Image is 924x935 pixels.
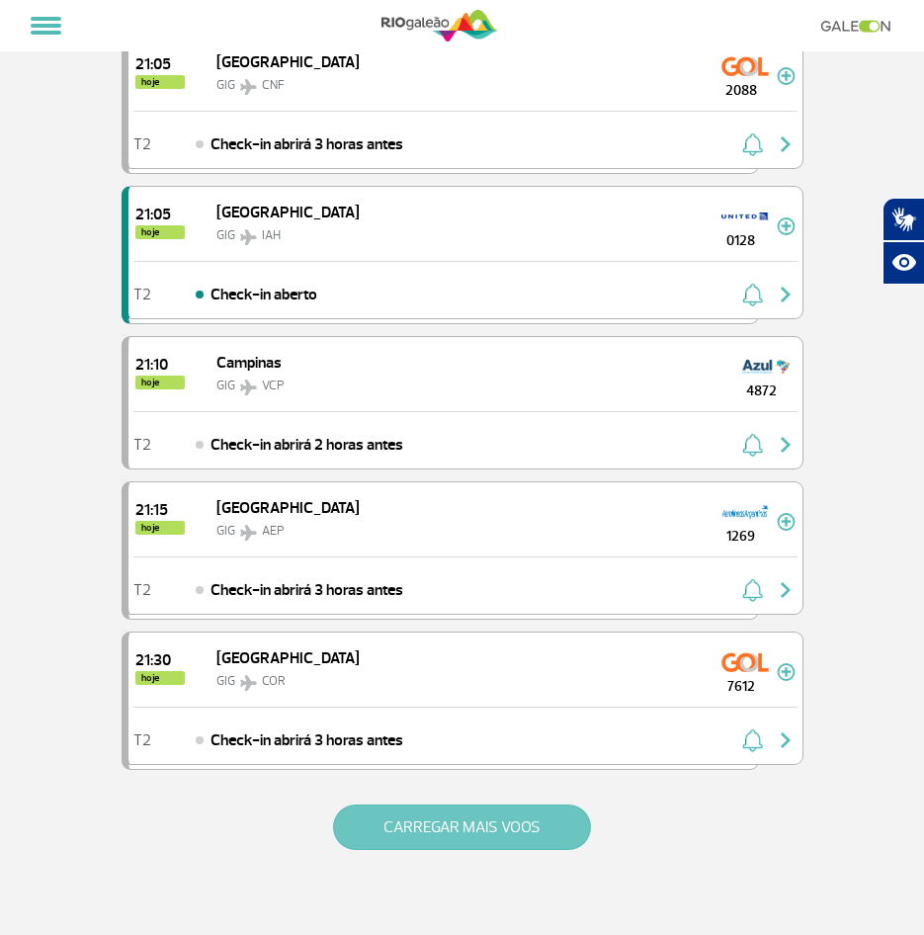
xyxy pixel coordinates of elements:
[216,227,235,243] span: GIG
[135,652,185,668] span: 2025-08-25 21:30:00
[216,523,235,539] span: GIG
[742,578,763,602] img: sino-painel-voo.svg
[774,132,798,156] img: seta-direita-painel-voo.svg
[721,201,769,232] img: United Airlines
[777,513,796,531] img: mais-info-painel-voo.svg
[706,676,777,697] span: 7612
[706,526,777,547] span: 1269
[135,207,185,222] span: 2025-08-25 21:05:00
[262,227,281,243] span: IAH
[742,283,763,306] img: sino-painel-voo.svg
[216,673,235,689] span: GIG
[706,80,777,101] span: 2088
[777,67,796,85] img: mais-info-painel-voo.svg
[216,203,360,222] span: [GEOGRAPHIC_DATA]
[742,728,763,752] img: sino-painel-voo.svg
[216,353,282,373] span: Campinas
[210,578,403,602] span: Check-in abrirá 3 horas antes
[882,198,924,241] button: Abrir tradutor de língua de sinais.
[216,378,235,393] span: GIG
[210,433,403,457] span: Check-in abrirá 2 horas antes
[210,728,403,752] span: Check-in abrirá 3 horas antes
[882,198,924,285] div: Plugin de acessibilidade da Hand Talk.
[135,521,185,535] span: hoje
[777,217,796,235] img: mais-info-painel-voo.svg
[135,357,185,373] span: 2025-08-25 21:10:00
[774,433,798,457] img: seta-direita-painel-voo.svg
[882,241,924,285] button: Abrir recursos assistivos.
[721,646,769,678] img: GOL Transportes Aereos
[216,648,360,668] span: [GEOGRAPHIC_DATA]
[133,288,151,301] span: T2
[210,283,317,306] span: Check-in aberto
[216,498,360,518] span: [GEOGRAPHIC_DATA]
[777,663,796,681] img: mais-info-painel-voo.svg
[742,132,763,156] img: sino-painel-voo.svg
[774,578,798,602] img: seta-direita-painel-voo.svg
[774,283,798,306] img: seta-direita-painel-voo.svg
[726,381,798,401] span: 4872
[135,75,185,89] span: hoje
[216,52,360,72] span: [GEOGRAPHIC_DATA]
[135,225,185,239] span: hoje
[135,502,185,518] span: 2025-08-25 21:15:00
[262,673,286,689] span: COR
[133,438,151,452] span: T2
[135,671,185,685] span: hoje
[774,728,798,752] img: seta-direita-painel-voo.svg
[721,50,769,82] img: GOL Transportes Aereos
[333,805,591,850] button: CARREGAR MAIS VOOS
[262,77,285,93] span: CNF
[262,378,285,393] span: VCP
[135,376,185,389] span: hoje
[133,733,151,747] span: T2
[742,351,790,382] img: Azul Linhas Aéreas
[742,433,763,457] img: sino-painel-voo.svg
[133,137,151,151] span: T2
[721,496,769,528] img: Aerolineas Argentinas
[216,77,235,93] span: GIG
[135,56,185,72] span: 2025-08-25 21:05:00
[706,230,777,251] span: 0128
[133,583,151,597] span: T2
[262,523,285,539] span: AEP
[210,132,403,156] span: Check-in abrirá 3 horas antes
